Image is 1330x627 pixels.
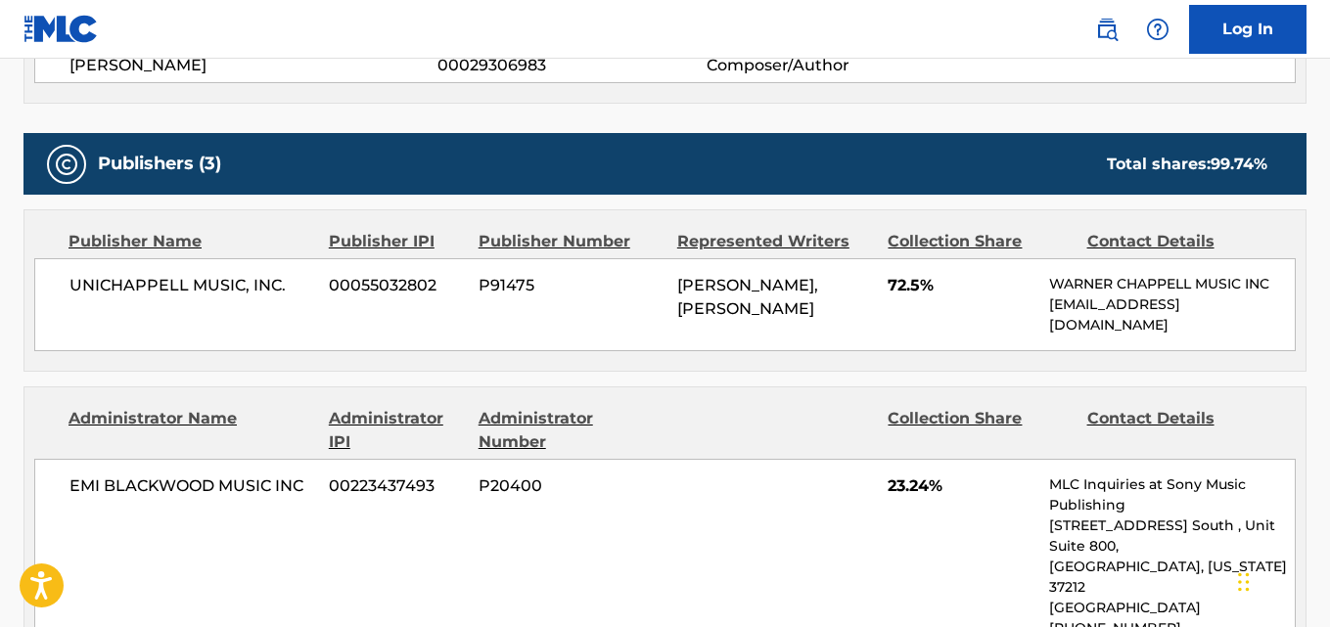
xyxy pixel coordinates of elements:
[1049,474,1295,515] p: MLC Inquiries at Sony Music Publishing
[1232,533,1330,627] iframe: Chat Widget
[677,276,818,318] span: [PERSON_NAME], [PERSON_NAME]
[1238,553,1250,611] div: Drag
[888,274,1034,297] span: 72.5%
[1049,598,1295,618] p: [GEOGRAPHIC_DATA]
[69,230,314,253] div: Publisher Name
[1049,557,1295,598] p: [GEOGRAPHIC_DATA], [US_STATE] 37212
[479,407,663,454] div: Administrator Number
[329,274,464,297] span: 00055032802
[1211,155,1267,173] span: 99.74 %
[707,54,951,77] span: Composer/Author
[69,407,314,454] div: Administrator Name
[329,474,464,498] span: 00223437493
[437,54,707,77] span: 00029306983
[1087,230,1271,253] div: Contact Details
[69,54,437,77] span: [PERSON_NAME]
[888,474,1034,498] span: 23.24%
[888,407,1072,454] div: Collection Share
[479,474,663,498] span: P20400
[23,15,99,43] img: MLC Logo
[329,230,464,253] div: Publisher IPI
[1049,274,1295,294] p: WARNER CHAPPELL MUSIC INC
[1087,10,1126,49] a: Public Search
[479,230,663,253] div: Publisher Number
[1189,5,1307,54] a: Log In
[1107,153,1267,176] div: Total shares:
[1049,294,1295,336] p: [EMAIL_ADDRESS][DOMAIN_NAME]
[1138,10,1177,49] div: Help
[69,474,314,498] span: EMI BLACKWOOD MUSIC INC
[1049,515,1295,557] p: [STREET_ADDRESS] South , Unit Suite 800,
[69,274,314,297] span: UNICHAPPELL MUSIC, INC.
[1095,18,1119,41] img: search
[55,153,78,176] img: Publishers
[329,407,464,454] div: Administrator IPI
[677,230,874,253] div: Represented Writers
[98,153,221,175] h5: Publishers (3)
[1146,18,1169,41] img: help
[479,274,663,297] span: P91475
[1087,407,1271,454] div: Contact Details
[888,230,1072,253] div: Collection Share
